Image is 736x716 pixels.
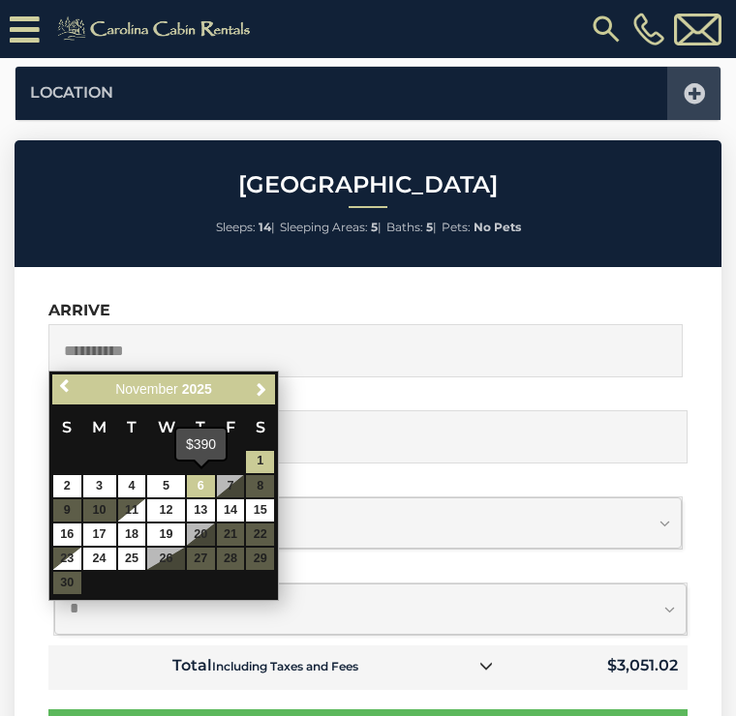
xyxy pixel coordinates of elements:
td: $3,051.02 [508,645,688,690]
span: November [115,381,178,397]
td: Total [48,645,508,690]
a: 25 [118,548,146,570]
span: Sleeping Areas: [280,220,368,234]
img: search-regular.svg [589,12,624,46]
a: 1 [246,451,274,473]
span: Tuesday [127,418,137,436]
li: | [216,215,275,240]
strong: 14 [259,220,271,234]
div: $390 [176,429,226,460]
span: Baths: [386,220,423,234]
small: Including Taxes and Fees [212,659,358,673]
span: 2025 [182,381,212,397]
a: [PHONE_NUMBER] [629,13,669,45]
a: 2 [53,475,81,497]
img: Khaki-logo.png [49,14,263,45]
li: | [280,215,382,240]
a: 12 [147,499,184,522]
li: | [386,215,437,240]
h2: [GEOGRAPHIC_DATA] [19,172,717,197]
span: Saturday [256,418,265,436]
a: 15 [246,499,274,522]
a: 16 [53,523,81,546]
a: 23 [53,548,81,570]
a: 24 [83,548,116,570]
label: Arrive [48,301,110,319]
a: 19 [147,523,184,546]
span: Sunday [62,418,72,436]
a: 4 [118,475,146,497]
span: Monday [92,418,107,436]
span: Previous [58,378,74,394]
strong: 5 [426,220,433,234]
a: 6 [187,475,215,497]
strong: 5 [371,220,378,234]
span: Thursday [196,418,205,436]
a: 11 [118,499,146,522]
span: Wednesday [158,418,175,436]
a: Next [249,377,273,402]
a: 17 [83,523,116,546]
span: Friday [226,418,235,436]
a: 18 [118,523,146,546]
a: 3 [83,475,116,497]
span: Next [254,381,269,397]
span: Sleeps: [216,220,256,234]
a: 13 [187,499,215,522]
span: Pets: [442,220,471,234]
a: Previous [54,373,78,398]
a: 5 [147,475,184,497]
a: 14 [217,499,245,522]
a: Location [30,82,113,104]
strong: No Pets [474,220,521,234]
